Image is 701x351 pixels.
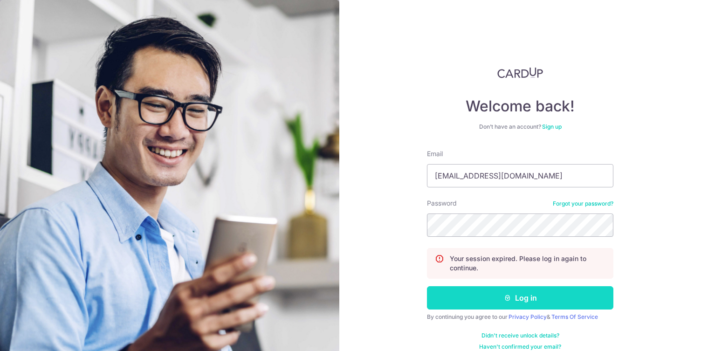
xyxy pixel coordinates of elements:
a: Sign up [542,123,562,130]
label: Password [427,199,457,208]
h4: Welcome back! [427,97,613,116]
input: Enter your Email [427,164,613,187]
a: Haven't confirmed your email? [479,343,561,351]
p: Your session expired. Please log in again to continue. [450,254,605,273]
a: Didn't receive unlock details? [481,332,559,339]
label: Email [427,149,443,158]
div: By continuing you agree to our & [427,313,613,321]
a: Forgot your password? [553,200,613,207]
a: Privacy Policy [509,313,547,320]
a: Terms Of Service [551,313,598,320]
button: Log in [427,286,613,310]
img: CardUp Logo [497,67,543,78]
div: Don’t have an account? [427,123,613,131]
